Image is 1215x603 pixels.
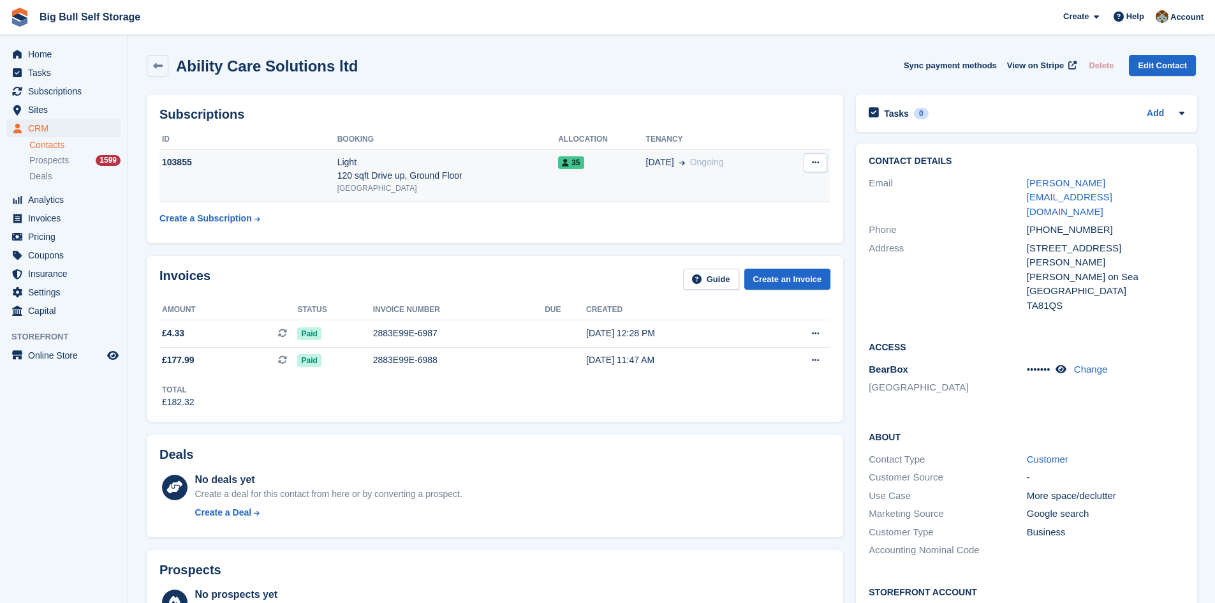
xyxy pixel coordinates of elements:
span: Create [1063,10,1089,23]
div: No deals yet [195,472,462,488]
span: CRM [28,119,105,137]
div: 2883E99E-6987 [373,327,545,340]
div: Create a Subscription [159,212,252,225]
th: ID [159,130,337,150]
div: 1599 [96,155,121,166]
th: Created [586,300,762,320]
span: Analytics [28,191,105,209]
th: Status [297,300,372,320]
button: Sync payment methods [904,55,997,76]
div: Total [162,384,195,396]
a: Edit Contact [1129,55,1196,76]
th: Due [545,300,586,320]
div: 2883E99E-6988 [373,354,545,367]
h2: Contact Details [869,156,1184,167]
h2: Invoices [159,269,210,290]
a: menu [6,346,121,364]
a: [PERSON_NAME][EMAIL_ADDRESS][DOMAIN_NAME] [1027,177,1112,217]
span: Sites [28,101,105,119]
h2: Subscriptions [159,107,830,122]
a: menu [6,302,121,320]
a: Customer [1027,454,1068,465]
div: - [1027,470,1184,485]
div: Marketing Source [869,507,1026,521]
a: menu [6,209,121,227]
a: Preview store [105,348,121,363]
img: stora-icon-8386f47178a22dfd0bd8f6a31ec36ba5ce8667c1dd55bd0f319d3a0aa187defe.svg [10,8,29,27]
div: Phone [869,223,1026,237]
div: [PERSON_NAME] on Sea [1027,270,1184,285]
span: Home [28,45,105,63]
a: Contacts [29,139,121,151]
span: Capital [28,302,105,320]
h2: Storefront Account [869,585,1184,598]
div: [STREET_ADDRESS][PERSON_NAME] [1027,241,1184,270]
div: Light 120 sqft Drive up, Ground Floor [337,156,559,182]
h2: Access [869,340,1184,353]
th: Allocation [558,130,645,150]
span: Subscriptions [28,82,105,100]
div: Create a Deal [195,506,251,519]
span: Settings [28,283,105,301]
a: Create a Subscription [159,207,260,230]
span: Paid [297,327,321,340]
a: View on Stripe [1002,55,1079,76]
span: Prospects [29,154,69,167]
h2: Ability Care Solutions ltd [176,57,358,75]
div: Business [1027,525,1184,540]
a: Guide [683,269,739,290]
a: menu [6,64,121,82]
div: Email [869,176,1026,220]
span: £177.99 [162,354,195,367]
h2: About [869,430,1184,443]
div: More space/declutter [1027,489,1184,503]
span: Insurance [28,265,105,283]
a: menu [6,283,121,301]
span: ••••••• [1027,364,1050,375]
a: menu [6,101,121,119]
div: [GEOGRAPHIC_DATA] [337,182,559,194]
a: menu [6,45,121,63]
span: Account [1170,11,1204,24]
span: Paid [297,354,321,367]
h2: Tasks [884,108,909,119]
span: [DATE] [646,156,674,169]
div: Google search [1027,507,1184,521]
a: Create an Invoice [744,269,831,290]
div: No prospects yet [195,587,468,602]
div: Customer Source [869,470,1026,485]
span: Online Store [28,346,105,364]
a: menu [6,228,121,246]
div: 0 [914,108,929,119]
a: Create a Deal [195,506,462,519]
div: [DATE] 11:47 AM [586,354,762,367]
div: Use Case [869,489,1026,503]
span: 35 [558,156,584,169]
a: menu [6,265,121,283]
a: Prospects 1599 [29,154,121,167]
span: Help [1126,10,1144,23]
div: Contact Type [869,452,1026,467]
div: £182.32 [162,396,195,409]
a: menu [6,82,121,100]
span: £4.33 [162,327,184,340]
a: Change [1074,364,1108,375]
div: [DATE] 12:28 PM [586,327,762,340]
a: Deals [29,170,121,183]
th: Tenancy [646,130,784,150]
div: [PHONE_NUMBER] [1027,223,1184,237]
th: Amount [159,300,297,320]
span: Ongoing [690,157,724,167]
a: menu [6,119,121,137]
li: [GEOGRAPHIC_DATA] [869,380,1026,395]
h2: Prospects [159,563,221,577]
span: Pricing [28,228,105,246]
div: Create a deal for this contact from here or by converting a prospect. [195,488,462,501]
span: View on Stripe [1007,59,1064,72]
th: Booking [337,130,559,150]
div: [GEOGRAPHIC_DATA] [1027,284,1184,299]
img: Mike Llewellen Palmer [1156,10,1168,23]
div: TA81QS [1027,299,1184,313]
span: Storefront [11,331,127,343]
div: Customer Type [869,525,1026,540]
